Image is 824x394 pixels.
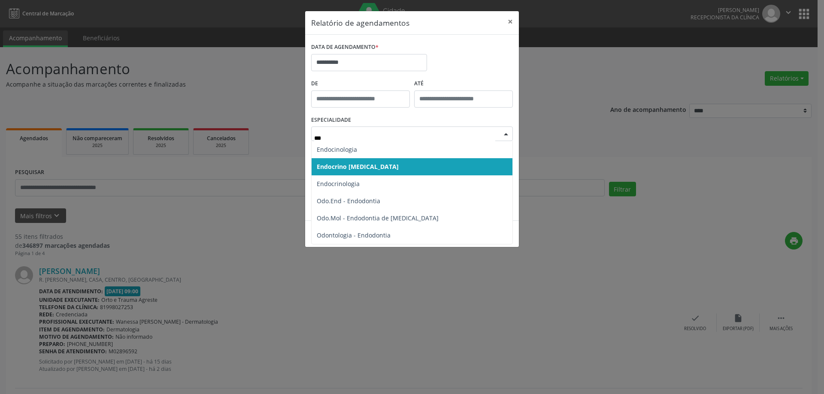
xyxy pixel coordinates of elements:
[311,41,379,54] label: DATA DE AGENDAMENTO
[311,77,410,90] label: De
[317,214,439,222] span: Odo.Mol - Endodontia de [MEDICAL_DATA]
[317,162,399,171] span: Endocrino [MEDICAL_DATA]
[311,17,409,28] h5: Relatório de agendamentos
[414,77,513,90] label: ATÉ
[317,231,391,239] span: Odontologia - Endodontia
[317,180,360,188] span: Endocrinologia
[502,11,519,32] button: Close
[311,114,351,127] label: ESPECIALIDADE
[317,197,380,205] span: Odo.End - Endodontia
[317,145,357,153] span: Endocinologia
